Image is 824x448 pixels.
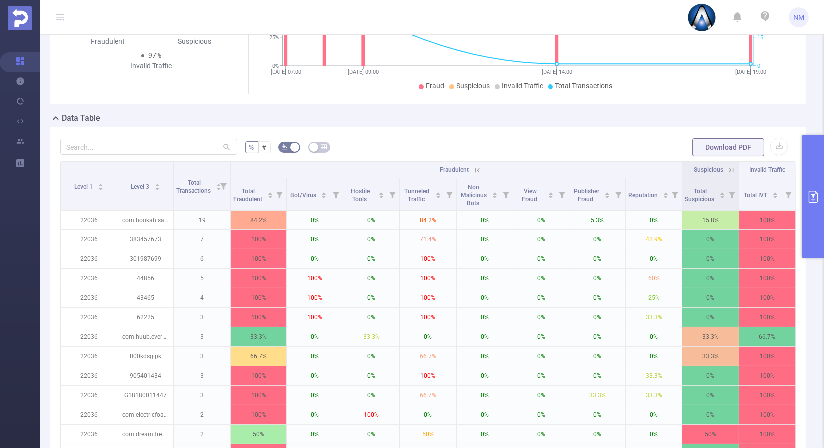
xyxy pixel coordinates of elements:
p: 0% [569,405,625,424]
p: 0% [343,366,399,385]
p: 44856 [117,269,173,288]
span: Total Transactions [555,82,612,90]
p: 0% [343,269,399,288]
p: 100% [231,288,286,307]
p: 0% [626,405,682,424]
p: 0% [569,308,625,327]
p: 84.2% [231,211,286,229]
i: icon: caret-up [492,191,497,194]
p: 66.7% [400,386,456,405]
p: 33.3% [231,327,286,346]
p: 0% [457,425,513,444]
p: 0% [457,211,513,229]
p: 0% [682,230,738,249]
p: 0% [513,425,569,444]
p: 0% [513,327,569,346]
p: 0% [569,249,625,268]
i: Filter menu [442,178,456,210]
i: icon: caret-up [772,191,778,194]
p: 0% [569,269,625,288]
p: 100% [739,386,795,405]
p: 22036 [61,269,117,288]
div: Sort [435,191,441,197]
i: Filter menu [725,178,739,210]
p: 62225 [117,308,173,327]
p: 33.3% [682,327,738,346]
p: 0% [569,288,625,307]
p: 0% [457,249,513,268]
p: 22036 [61,386,117,405]
i: icon: caret-up [720,191,725,194]
p: 100% [739,230,795,249]
div: Sort [98,182,104,188]
p: 100% [739,425,795,444]
i: icon: caret-down [605,194,610,197]
div: Fraudulent [64,36,151,47]
i: icon: caret-down [154,186,160,189]
i: icon: caret-down [321,194,327,197]
p: 0% [569,366,625,385]
p: 22036 [61,249,117,268]
p: 0% [287,211,343,229]
i: icon: caret-up [548,191,553,194]
i: Filter menu [385,178,399,210]
p: 33.3% [343,327,399,346]
i: icon: caret-up [435,191,441,194]
p: 0% [400,327,456,346]
p: 66.7% [739,327,795,346]
p: 0% [457,405,513,424]
p: 0% [513,211,569,229]
i: icon: caret-down [98,186,103,189]
p: 0% [457,347,513,366]
p: 100% [739,249,795,268]
i: Filter menu [329,178,343,210]
p: 100% [739,366,795,385]
div: Sort [378,191,384,197]
tspan: 0% [272,63,279,69]
p: 100% [231,249,286,268]
tspan: [DATE] 19:00 [735,69,766,75]
p: 100% [231,230,286,249]
p: 5.3% [569,211,625,229]
p: 100% [400,288,456,307]
i: icon: caret-down [435,194,441,197]
p: 5 [174,269,230,288]
span: Reputation [628,192,659,199]
i: Filter menu [216,162,230,210]
div: Sort [492,191,498,197]
i: icon: caret-down [548,194,553,197]
span: Suspicious [694,166,723,173]
tspan: 25% [269,34,279,41]
p: 100% [231,308,286,327]
button: Download PDF [692,138,764,156]
p: 0% [287,405,343,424]
p: 0% [457,288,513,307]
p: 60% [626,269,682,288]
p: 0% [682,249,738,268]
p: 0% [513,366,569,385]
p: 0% [682,405,738,424]
p: 100% [231,366,286,385]
p: 0% [513,249,569,268]
p: 100% [739,288,795,307]
p: 0% [682,288,738,307]
p: 0% [513,269,569,288]
p: 22036 [61,327,117,346]
p: 0% [682,269,738,288]
span: % [249,143,254,151]
span: Hostile Tools [351,188,370,203]
div: Invalid Traffic [108,61,195,71]
p: 100% [287,308,343,327]
span: Fraud [426,82,444,90]
span: Total Suspicious [685,188,716,203]
span: Publisher Fraud [574,188,599,203]
div: Sort [663,191,669,197]
p: 100% [231,386,286,405]
p: 0% [513,230,569,249]
p: 0% [457,386,513,405]
p: 0% [457,230,513,249]
i: icon: table [321,144,327,150]
i: Filter menu [611,178,625,210]
p: 0% [457,308,513,327]
p: com.dream.free.games.match3 [117,425,173,444]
